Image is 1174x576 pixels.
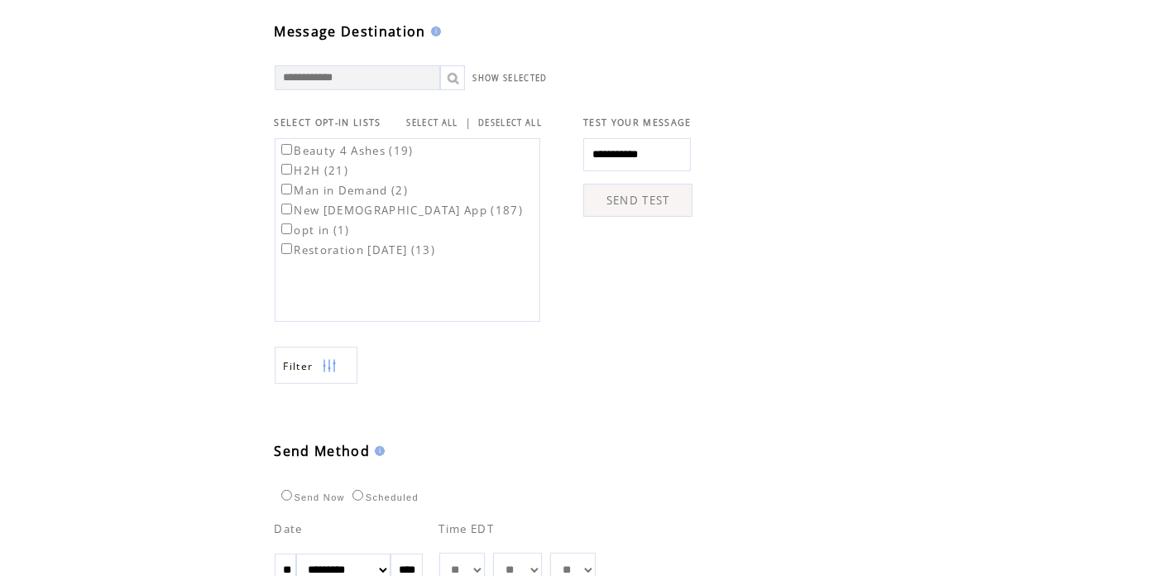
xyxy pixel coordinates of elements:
a: Filter [275,347,357,384]
input: Scheduled [352,490,363,501]
input: opt in (1) [281,223,292,234]
span: Message Destination [275,22,426,41]
img: filters.png [322,348,337,385]
img: help.gif [370,446,385,456]
span: SELECT OPT-IN LISTS [275,117,381,128]
span: Date [275,521,303,536]
a: DESELECT ALL [478,118,542,128]
img: help.gif [426,26,441,36]
a: SEND TEST [583,184,692,217]
label: Restoration [DATE] (13) [278,242,436,257]
input: H2H (21) [281,164,292,175]
input: Send Now [281,490,292,501]
label: opt in (1) [278,223,350,238]
span: Show filters [284,359,314,373]
input: New [DEMOGRAPHIC_DATA] App (187) [281,204,292,214]
span: | [465,115,472,130]
label: Beauty 4 Ashes (19) [278,143,414,158]
label: New [DEMOGRAPHIC_DATA] App (187) [278,203,524,218]
label: H2H (21) [278,163,349,178]
span: TEST YOUR MESSAGE [583,117,692,128]
label: Man in Demand (2) [278,183,409,198]
input: Restoration [DATE] (13) [281,243,292,254]
input: Beauty 4 Ashes (19) [281,144,292,155]
span: Send Method [275,442,371,460]
label: Send Now [277,492,345,502]
a: SELECT ALL [407,118,458,128]
span: Time EDT [439,521,495,536]
label: Scheduled [348,492,419,502]
a: SHOW SELECTED [473,73,548,84]
input: Man in Demand (2) [281,184,292,194]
